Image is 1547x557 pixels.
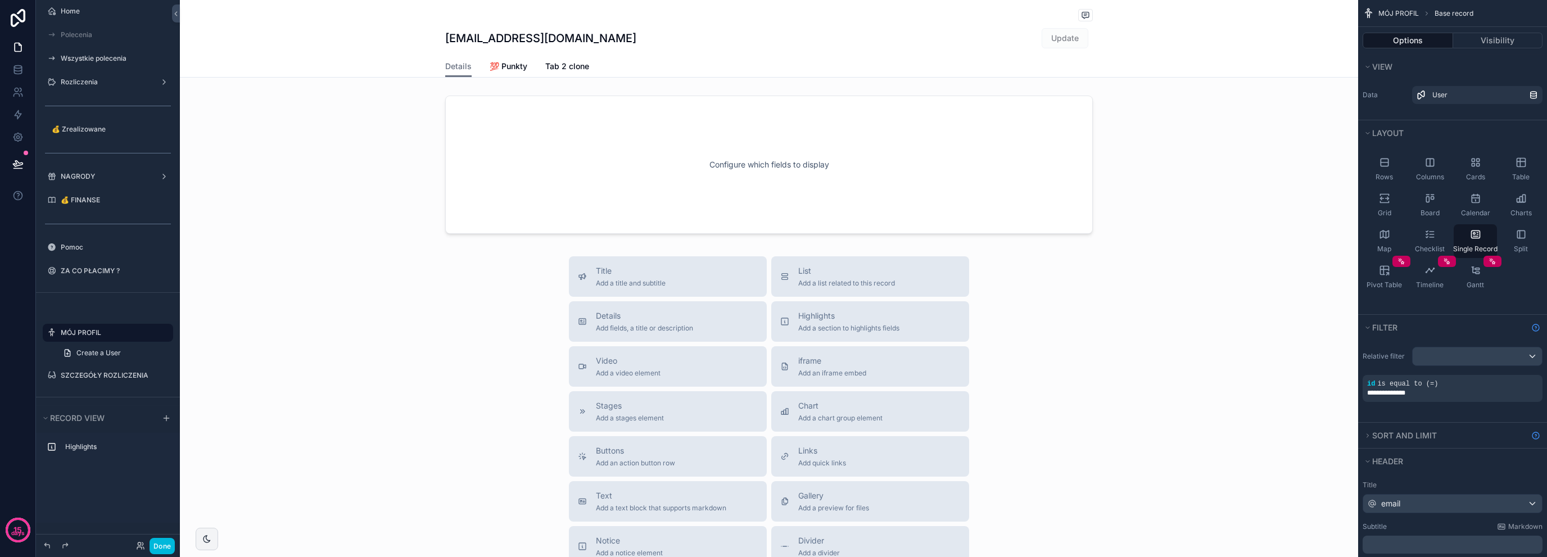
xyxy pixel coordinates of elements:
svg: Show help information [1531,323,1540,332]
div: scrollable content [36,433,180,467]
span: is equal to (=) [1377,380,1438,388]
span: Base record [1435,9,1473,18]
button: Timeline [1408,260,1451,294]
button: Hidden pages [40,325,169,341]
p: 15 [13,524,22,536]
span: Details [445,61,472,72]
a: 💯 Punkty [490,56,527,79]
a: Markdown [1497,522,1543,531]
button: Table [1499,152,1543,186]
span: Gantt [1467,280,1484,289]
button: Done [150,538,175,554]
div: scrollable content [1363,536,1543,554]
span: Timeline [1416,280,1444,289]
label: Title [1363,481,1543,490]
button: Pivot Table [1363,260,1406,294]
span: View [1372,62,1392,71]
label: MÓJ PROFIL [61,328,166,337]
span: Split [1514,244,1528,253]
label: Pomoc [61,243,166,252]
label: Wszystkie polecenia [61,54,166,63]
span: Single Record [1453,244,1498,253]
label: Subtitle [1363,522,1387,531]
button: Single Record [1454,224,1497,258]
label: Home [61,7,166,16]
span: Pivot Table [1367,280,1402,289]
span: Create a User [76,348,121,357]
a: Create a User [56,344,173,362]
label: 💰 FINANSE [61,196,166,205]
label: NAGRODY [61,172,151,181]
button: Grid [1363,188,1406,222]
button: Filter [1363,320,1527,336]
label: Highlights [65,442,164,451]
label: Relative filter [1363,352,1408,361]
span: Grid [1378,209,1391,218]
svg: Show help information [1531,431,1540,440]
span: Map [1377,244,1391,253]
button: Options [1363,33,1453,48]
span: Checklist [1415,244,1445,253]
span: Record view [50,413,105,423]
button: Gantt [1454,260,1497,294]
label: Rozliczenia [61,78,151,87]
button: Cards [1454,152,1497,186]
button: Rows [1363,152,1406,186]
span: Sort And Limit [1372,431,1437,440]
button: Record view [40,410,155,426]
button: Columns [1408,152,1451,186]
span: Tab 2 clone [545,61,589,72]
span: Calendar [1461,209,1490,218]
span: Charts [1510,209,1532,218]
span: Filter [1372,323,1397,332]
label: Polecenia [61,30,166,39]
span: Columns [1416,173,1444,182]
label: ZA CO PŁACIMY ? [61,266,166,275]
button: View [1363,59,1536,75]
label: 💰 Zrealizowane [52,125,166,134]
button: Sort And Limit [1363,428,1527,443]
p: days [11,529,25,538]
label: SZCZEGÓŁY ROZLICZENIA [61,371,166,380]
span: Header [1372,456,1403,466]
span: MÓJ PROFIL [1378,9,1419,18]
span: User [1432,90,1448,99]
button: Calendar [1454,188,1497,222]
a: Tab 2 clone [545,56,589,79]
span: Table [1512,173,1530,182]
span: Board [1421,209,1440,218]
span: Markdown [1508,522,1543,531]
button: Charts [1499,188,1543,222]
button: Header [1363,454,1536,469]
button: email [1363,494,1543,513]
span: Layout [1372,128,1404,138]
span: 💯 Punkty [490,61,527,72]
h1: [EMAIL_ADDRESS][DOMAIN_NAME] [445,30,636,46]
span: Cards [1466,173,1485,182]
button: Map [1363,224,1406,258]
span: id [1367,380,1375,388]
button: Board [1408,188,1451,222]
button: Checklist [1408,224,1451,258]
span: email [1381,498,1400,509]
button: Layout [1363,125,1536,141]
button: Visibility [1453,33,1543,48]
a: Details [445,56,472,78]
a: User [1412,86,1543,104]
button: Split [1499,224,1543,258]
label: Data [1363,90,1408,99]
span: Rows [1376,173,1393,182]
